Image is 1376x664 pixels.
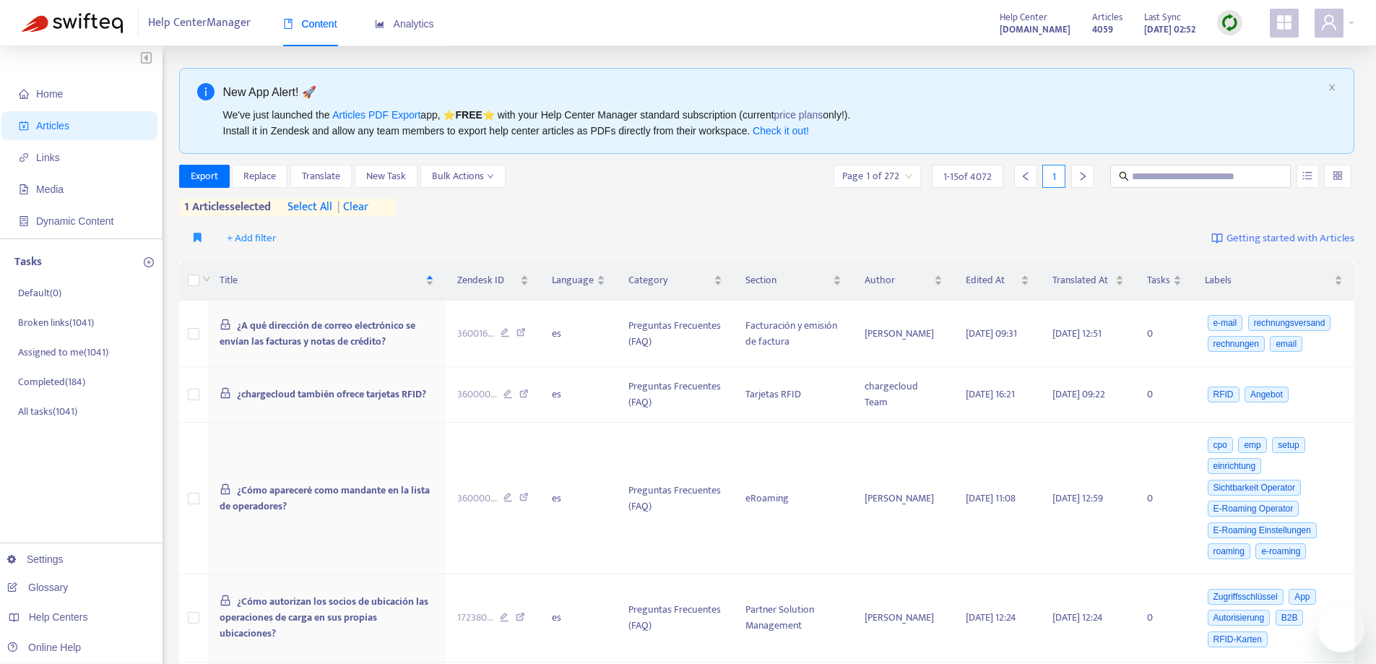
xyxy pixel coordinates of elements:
[1276,14,1293,31] span: appstore
[227,230,277,247] span: + Add filter
[734,301,853,367] td: Facturación y emisión de factura
[1270,336,1302,352] span: email
[1000,21,1070,38] a: [DOMAIN_NAME]
[1193,261,1354,301] th: Labels
[220,593,428,642] span: ¿Cómo autorizan los socios de ubicación las operaciones de carga en sus propias ubicaciones?
[144,257,154,267] span: plus-circle
[18,315,94,330] p: Broken links ( 1041 )
[332,109,420,121] a: Articles PDF Export
[1211,233,1223,244] img: image-link
[487,173,494,180] span: down
[865,272,931,288] span: Author
[232,165,287,188] button: Replace
[19,152,29,163] span: link
[1135,301,1193,367] td: 0
[18,404,77,419] p: All tasks ( 1041 )
[1208,387,1239,402] span: RFID
[853,423,954,574] td: [PERSON_NAME]
[191,168,218,184] span: Export
[179,199,272,216] span: 1 articles selected
[7,553,64,565] a: Settings
[220,272,423,288] span: Title
[283,18,337,30] span: Content
[853,261,954,301] th: Author
[457,610,493,626] span: 172380 ...
[22,13,123,33] img: Swifteq
[197,83,215,100] span: info-circle
[1328,83,1336,92] button: close
[302,168,340,184] span: Translate
[1208,501,1299,517] span: E-Roaming Operator
[457,326,494,342] span: 360016 ...
[446,261,540,301] th: Zendesk ID
[243,168,276,184] span: Replace
[1255,543,1306,559] span: e-roaming
[1208,458,1262,474] span: einrichtung
[1297,165,1319,188] button: unordered-list
[954,261,1041,301] th: Edited At
[753,125,809,137] a: Check it out!
[1052,272,1112,288] span: Translated At
[1208,315,1243,331] span: e-mail
[966,386,1015,402] span: [DATE] 16:21
[1208,522,1317,538] span: E-Roaming Einstellungen
[223,83,1323,101] div: New App Alert! 🚀
[375,19,385,29] span: area-chart
[734,367,853,423] td: Tarjetas RFID
[540,423,617,574] td: es
[1208,336,1265,352] span: rechnungen
[1135,261,1193,301] th: Tasks
[1092,22,1113,38] strong: 4059
[36,88,63,100] span: Home
[1144,22,1195,38] strong: [DATE] 02:52
[1208,480,1301,496] span: Sichtbarkeit Operator
[223,107,1323,139] div: We've just launched the app, ⭐ ⭐️ with your Help Center Manager standard subscription (current on...
[19,121,29,131] span: account-book
[14,254,42,271] p: Tasks
[1245,387,1289,402] span: Angebot
[966,490,1016,506] span: [DATE] 11:08
[18,285,61,301] p: Default ( 0 )
[1221,14,1239,32] img: sync.dc5367851b00ba804db3.png
[1226,230,1354,247] span: Getting started with Articles
[617,423,735,574] td: Preguntas Frecuentes (FAQ)
[19,89,29,99] span: home
[1205,272,1331,288] span: Labels
[1272,437,1304,453] span: setup
[355,165,417,188] button: New Task
[540,367,617,423] td: es
[220,319,231,330] span: lock
[966,325,1017,342] span: [DATE] 09:31
[457,387,497,402] span: 360000 ...
[943,169,992,184] span: 1 - 15 of 4072
[1135,367,1193,423] td: 0
[1052,386,1105,402] span: [DATE] 09:22
[1052,325,1102,342] span: [DATE] 12:51
[7,582,68,593] a: Glossary
[457,272,517,288] span: Zendesk ID
[1208,589,1284,605] span: Zugriffsschlüssel
[1248,315,1331,331] span: rechnungsversand
[853,367,954,423] td: chargecloud Team
[1238,437,1266,453] span: emp
[1208,631,1268,647] span: RFID-Karten
[1135,423,1193,574] td: 0
[237,386,426,402] span: ¿chargecloud también ofrece tarjetas RFID?
[7,642,81,653] a: Online Help
[179,165,230,188] button: Export
[457,491,497,506] span: 360000 ...
[734,261,853,301] th: Section
[1208,437,1233,453] span: cpo
[1320,14,1338,31] span: user
[455,109,482,121] b: FREE
[1041,261,1135,301] th: Translated At
[220,387,231,399] span: lock
[202,275,211,283] span: down
[36,184,64,195] span: Media
[540,261,617,301] th: Language
[337,197,340,217] span: |
[1042,165,1065,188] div: 1
[540,301,617,367] td: es
[220,482,430,514] span: ¿Cómo apareceré como mandante en la lista de operadores?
